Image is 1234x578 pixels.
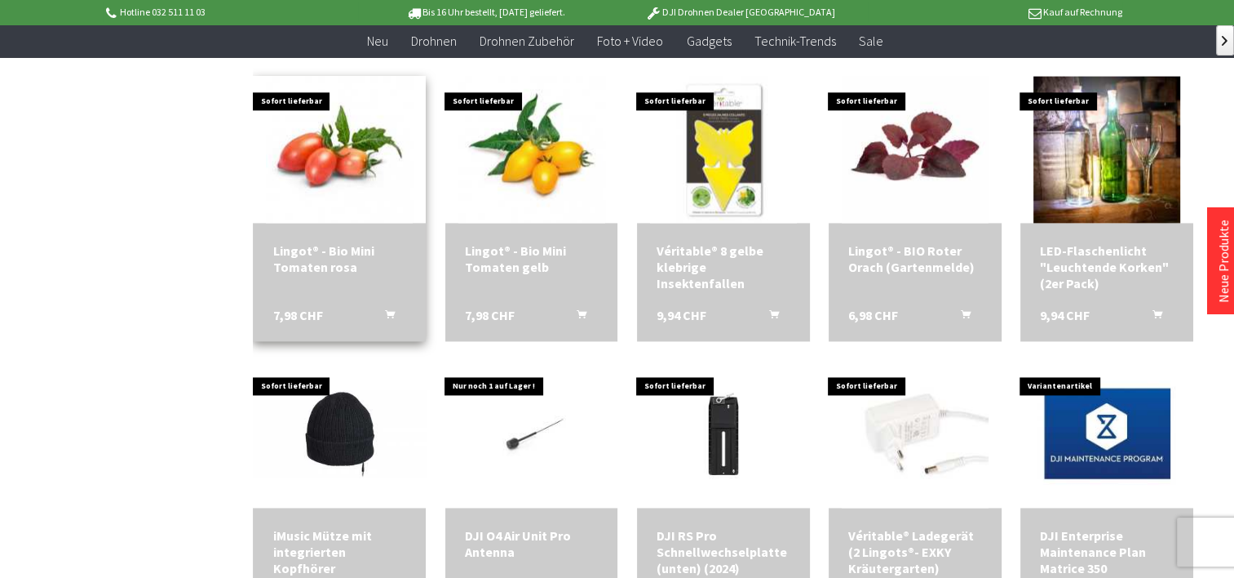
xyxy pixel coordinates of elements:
[1040,527,1174,576] div: DJI Enterprise Maintenance Plan Matrice 350
[465,527,599,560] div: DJI O4 Air Unit Pro Antenna
[686,33,731,49] span: Gadgets
[848,527,982,576] a: Véritable® Ladegerät (2 Lingots®- EXKY Kräutergarten) 15,06 CHF In den Warenkorb
[356,24,400,58] a: Neu
[1040,527,1174,576] a: DJI Enterprise Maintenance Plan Matrice 350 417,00 CHF
[465,242,599,275] a: Lingot® - Bio Mini Tomaten gelb 7,98 CHF In den Warenkorb
[1033,76,1180,223] img: LED-Flaschenlicht "Leuchtende Korken" (2er Pack)
[597,33,663,49] span: Foto + Video
[657,242,790,291] div: Véritable® 8 gelbe klebrige Insektenfallen
[650,76,797,223] img: Véritable® 8 gelbe klebrige Insektenfallen
[411,33,457,49] span: Drohnen
[742,24,847,58] a: Technik-Trends
[400,24,468,58] a: Drohnen
[657,527,790,576] a: DJI RS Pro Schnellwechselplatte (unten) (2024) 24,90 CHF In den Warenkorb
[272,527,406,576] div: iMusic Mütze mit integrierten Kopfhörer
[868,2,1122,22] p: Kauf auf Rechnung
[272,307,322,323] span: 7,98 CHF
[1222,36,1227,46] span: 
[445,369,618,499] img: DJI O4 Air Unit Pro Antenna
[253,390,426,478] img: iMusic Mütze mit integrierten Kopfhörer
[365,307,405,328] button: In den Warenkorb
[272,242,406,275] div: Lingot® - Bio Mini Tomaten rosa
[465,242,599,275] div: Lingot® - Bio Mini Tomaten gelb
[1040,242,1174,291] a: LED-Flaschenlicht "Leuchtende Korken" (2er Pack) 9,94 CHF In den Warenkorb
[1040,307,1090,323] span: 9,94 CHF
[613,2,867,22] p: DJI Drohnen Dealer [GEOGRAPHIC_DATA]
[480,33,574,49] span: Drohnen Zubehör
[468,24,586,58] a: Drohnen Zubehör
[1040,242,1174,291] div: LED-Flaschenlicht "Leuchtende Korken" (2er Pack)
[1020,369,1193,499] img: DJI Enterprise Maintenance Plan Matrice 350
[848,242,982,275] div: Lingot® - BIO Roter Orach (Gartenmelde)
[848,527,982,576] div: Véritable® Ladegerät (2 Lingots®- EXKY Kräutergarten)
[848,307,898,323] span: 6,98 CHF
[586,24,674,58] a: Foto + Video
[750,307,789,328] button: In den Warenkorb
[557,307,596,328] button: In den Warenkorb
[674,24,742,58] a: Gadgets
[858,33,882,49] span: Sale
[842,361,989,508] img: Véritable® Ladegerät (2 Lingots®- EXKY Kräutergarten)
[637,376,810,491] img: DJI RS Pro Schnellwechselplatte (unten) (2024)
[358,2,613,22] p: Bis 16 Uhr bestellt, [DATE] geliefert.
[848,242,982,275] a: Lingot® - BIO Roter Orach (Gartenmelde) 6,98 CHF In den Warenkorb
[272,527,406,576] a: iMusic Mütze mit integrierten Kopfhörer 34,73 CHF In den Warenkorb
[458,76,605,223] img: Lingot® - Bio Mini Tomaten gelb
[1133,307,1172,328] button: In den Warenkorb
[465,307,515,323] span: 7,98 CHF
[1215,220,1232,303] a: Neue Produkte
[465,527,599,560] a: DJI O4 Air Unit Pro Antenna 19,90 CHF In den Warenkorb
[103,2,357,22] p: Hotline 032 511 11 03
[847,24,894,58] a: Sale
[754,33,835,49] span: Technik-Trends
[842,76,989,223] img: Lingot® - BIO Roter Orach (Gartenmelde)
[941,307,980,328] button: In den Warenkorb
[657,307,706,323] span: 9,94 CHF
[266,76,413,223] img: Lingot® - Bio Mini Tomaten rosa
[367,33,388,49] span: Neu
[657,527,790,576] div: DJI RS Pro Schnellwechselplatte (unten) (2024)
[272,242,406,275] a: Lingot® - Bio Mini Tomaten rosa 7,98 CHF In den Warenkorb
[657,242,790,291] a: Véritable® 8 gelbe klebrige Insektenfallen 9,94 CHF In den Warenkorb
